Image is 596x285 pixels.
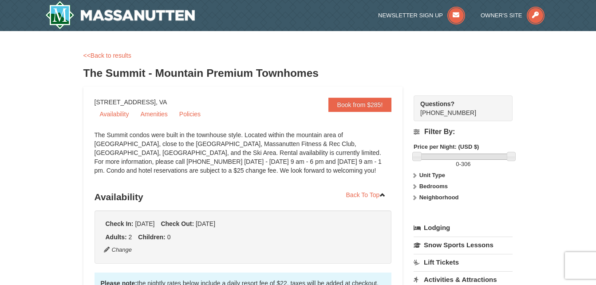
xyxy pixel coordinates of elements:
[340,188,392,202] a: Back To Top
[135,107,173,121] a: Amenities
[45,1,195,29] img: Massanutten Resort Logo
[196,220,215,227] span: [DATE]
[414,143,479,150] strong: Price per Night: (USD $)
[420,100,454,107] strong: Questions?
[378,12,465,19] a: Newsletter Sign Up
[461,161,471,167] span: 306
[106,234,127,241] strong: Adults:
[414,160,513,169] label: -
[161,220,194,227] strong: Check Out:
[481,12,522,19] span: Owner's Site
[83,52,131,59] a: <<Back to results
[95,131,392,184] div: The Summit condos were built in the townhouse style. Located within the mountain area of [GEOGRAP...
[481,12,545,19] a: Owner's Site
[378,12,443,19] span: Newsletter Sign Up
[95,188,392,206] h3: Availability
[174,107,206,121] a: Policies
[45,1,195,29] a: Massanutten Resort
[83,64,513,82] h3: The Summit - Mountain Premium Townhomes
[103,245,133,255] button: Change
[167,234,171,241] span: 0
[328,98,392,112] a: Book from $285!
[456,161,459,167] span: 0
[414,237,513,253] a: Snow Sports Lessons
[414,254,513,270] a: Lift Tickets
[420,99,497,116] span: [PHONE_NUMBER]
[419,172,445,178] strong: Unit Type
[414,220,513,236] a: Lodging
[414,128,513,136] h4: Filter By:
[138,234,165,241] strong: Children:
[129,234,132,241] span: 2
[106,220,134,227] strong: Check In:
[135,220,154,227] span: [DATE]
[419,183,448,190] strong: Bedrooms
[419,194,459,201] strong: Neighborhood
[95,107,134,121] a: Availability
